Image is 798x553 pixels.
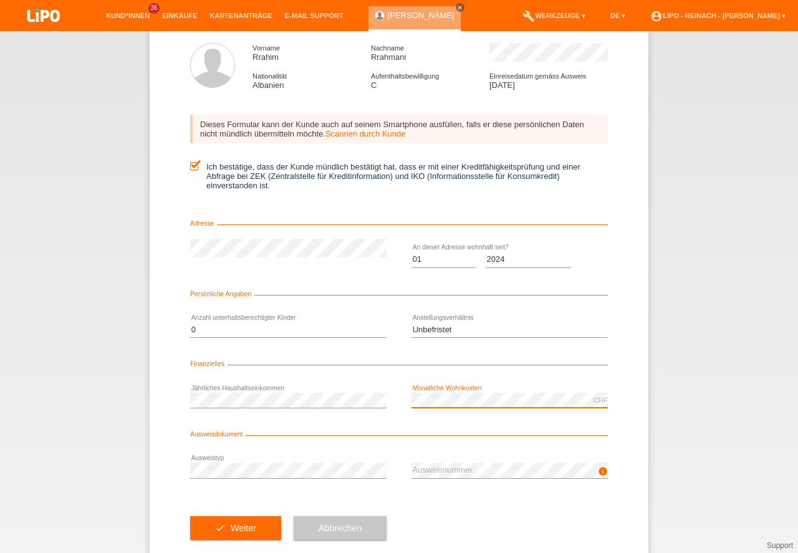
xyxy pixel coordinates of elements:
div: Dieses Formular kann der Kunde auch auf seinem Smartphone ausfüllen, falls er diese persönlichen ... [190,115,608,143]
i: check [215,523,225,533]
a: DE ▾ [604,12,632,19]
a: Scannen durch Kunde [325,129,406,138]
div: CHF [594,397,608,404]
a: account_circleLIPO - Reinach - [PERSON_NAME] ▾ [644,12,792,19]
a: LIPO pay [12,26,75,35]
a: close [456,3,464,12]
i: build [522,10,535,22]
a: Kund*innen [100,12,156,19]
div: [DATE] [489,71,608,90]
span: Nachname [371,44,404,52]
span: Vorname [252,44,280,52]
a: E-Mail Support [279,12,350,19]
a: Kartenanträge [204,12,279,19]
a: Einkäufe [156,12,203,19]
span: 36 [148,3,160,14]
label: Ich bestätige, dass der Kunde mündlich bestätigt hat, dass er mit einer Kreditfähigkeitsprüfung u... [190,162,608,190]
span: Abbrechen [319,523,362,533]
span: Einreisedatum gemäss Ausweis [489,72,586,80]
button: check Weiter [190,516,281,540]
span: Aufenthaltsbewilligung [371,72,439,80]
span: Nationalität [252,72,287,80]
span: Weiter [231,523,256,533]
button: Abbrechen [294,516,387,540]
span: Ausweisdokument [190,431,246,438]
span: Finanzielles [190,360,228,367]
span: Adresse [190,220,217,227]
div: C [371,71,489,90]
i: account_circle [650,10,663,22]
a: Support [767,541,793,550]
a: buildWerkzeuge ▾ [516,12,592,19]
div: Albanien [252,71,371,90]
a: info [598,470,608,478]
div: Rrahim [252,43,371,62]
span: Persönliche Angaben [190,291,254,297]
div: Rrahmani [371,43,489,62]
i: info [598,466,608,476]
a: [PERSON_NAME] [388,11,454,20]
i: close [457,4,463,11]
